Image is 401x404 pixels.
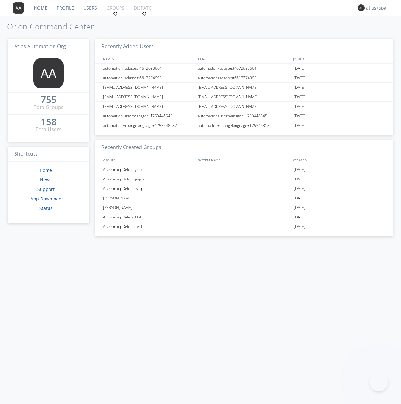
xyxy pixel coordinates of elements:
[101,121,196,130] div: automation+changelanguage+1753448182
[294,111,305,121] span: [DATE]
[30,196,61,202] a: App Download
[95,222,393,231] a: AtlasGroupDeleterrwtl[DATE]
[294,165,305,174] span: [DATE]
[39,205,53,211] a: Status
[291,54,387,63] div: JOINED
[197,54,292,63] div: EMAIL
[41,119,57,126] a: 158
[101,92,196,101] div: [EMAIL_ADDRESS][DOMAIN_NAME]
[95,184,393,193] a: AtlasGroupDeleterjvrq[DATE]
[40,177,52,183] a: News
[95,212,393,222] a: AtlasGroupDeletetktyf[DATE]
[294,212,305,222] span: [DATE]
[294,184,305,193] span: [DATE]
[197,155,292,165] div: SYSTEM_NAME
[101,54,195,63] div: NAMES
[95,102,393,111] a: [EMAIL_ADDRESS][DOMAIN_NAME][EMAIL_ADDRESS][DOMAIN_NAME][DATE]
[294,92,305,102] span: [DATE]
[95,83,393,92] a: [EMAIL_ADDRESS][DOMAIN_NAME][EMAIL_ADDRESS][DOMAIN_NAME][DATE]
[95,203,393,212] a: [PERSON_NAME][DATE]
[13,2,24,14] img: 373638.png
[101,222,196,231] div: AtlasGroupDeleterrwtl
[101,212,196,222] div: AtlasGroupDeletetktyf
[101,203,196,212] div: [PERSON_NAME]
[95,121,393,130] a: automation+changelanguage+1753448182automation+changelanguage+1753448182[DATE]
[294,121,305,130] span: [DATE]
[358,4,365,11] img: 373638.png
[101,193,196,203] div: [PERSON_NAME]
[196,102,292,111] div: [EMAIL_ADDRESS][DOMAIN_NAME]
[294,83,305,92] span: [DATE]
[8,147,89,162] h3: Shortcuts
[196,92,292,101] div: [EMAIL_ADDRESS][DOMAIN_NAME]
[101,111,196,121] div: automation+usermanager+1753448545
[294,203,305,212] span: [DATE]
[37,186,55,192] a: Support
[366,5,390,11] div: atlas+spanish0001
[95,64,393,73] a: automation+atlastest4672693664automation+atlastest4672693664[DATE]
[369,372,388,391] iframe: Toggle Customer Support
[95,39,393,55] h3: Recently Added Users
[294,73,305,83] span: [DATE]
[95,165,393,174] a: AtlasGroupDeletejyrnx[DATE]
[95,92,393,102] a: [EMAIL_ADDRESS][DOMAIN_NAME][EMAIL_ADDRESS][DOMAIN_NAME][DATE]
[41,96,57,104] a: 755
[101,102,196,111] div: [EMAIL_ADDRESS][DOMAIN_NAME]
[291,155,387,165] div: CREATED
[36,126,61,133] div: Total Users
[294,174,305,184] span: [DATE]
[101,83,196,92] div: [EMAIL_ADDRESS][DOMAIN_NAME]
[33,58,64,88] img: 373638.png
[41,96,57,103] div: 755
[294,102,305,111] span: [DATE]
[34,104,64,111] div: Total Groups
[40,167,52,173] a: Home
[101,165,196,174] div: AtlasGroupDeletejyrnx
[113,11,118,16] img: spin.svg
[101,73,196,82] div: automation+atlastest6613274995
[196,64,292,73] div: automation+atlastest4672693664
[95,111,393,121] a: automation+usermanager+1753448545automation+usermanager+1753448545[DATE]
[142,11,146,16] img: spin.svg
[101,155,195,165] div: GROUPS
[101,184,196,193] div: AtlasGroupDeleterjvrq
[41,119,57,125] div: 158
[196,111,292,121] div: automation+usermanager+1753448545
[14,43,66,50] span: Atlas Automation Org
[95,174,393,184] a: AtlasGroupDeleteqyqdv[DATE]
[101,64,196,73] div: automation+atlastest4672693664
[95,140,393,155] h3: Recently Created Groups
[196,73,292,82] div: automation+atlastest6613274995
[196,121,292,130] div: automation+changelanguage+1753448182
[95,73,393,83] a: automation+atlastest6613274995automation+atlastest6613274995[DATE]
[196,83,292,92] div: [EMAIL_ADDRESS][DOMAIN_NAME]
[101,174,196,184] div: AtlasGroupDeleteqyqdv
[294,64,305,73] span: [DATE]
[294,193,305,203] span: [DATE]
[294,222,305,231] span: [DATE]
[95,193,393,203] a: [PERSON_NAME][DATE]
